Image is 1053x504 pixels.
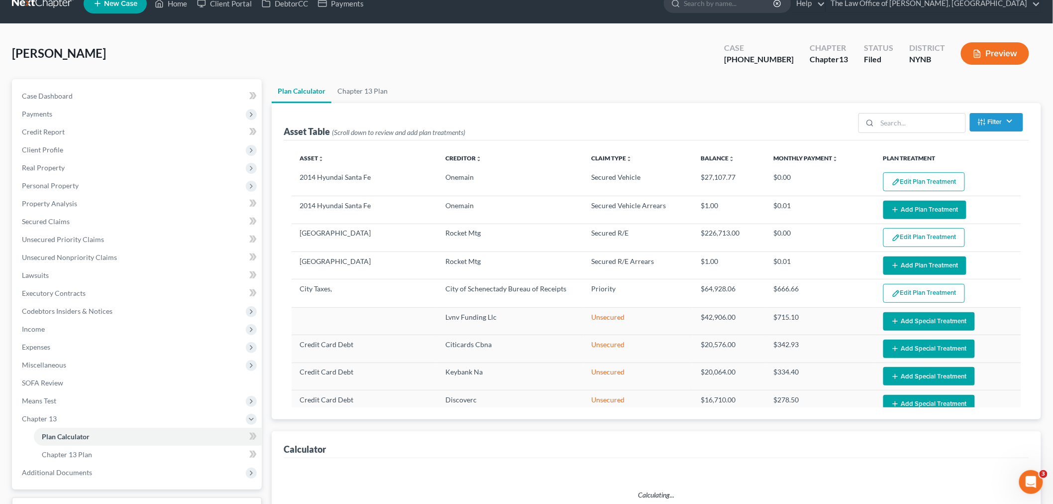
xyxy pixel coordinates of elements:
button: Filter [970,113,1023,131]
button: Add Special Treatment [883,312,975,331]
span: Property Analysis [22,199,77,208]
span: Codebtors Insiders & Notices [22,307,112,315]
span: Client Profile [22,145,63,154]
a: SOFA Review [14,374,262,392]
span: (Scroll down to review and add plan treatments) [332,128,465,136]
span: Additional Documents [22,468,92,477]
img: edit-pencil-c1479a1de80d8dea1e2430c2f745a3c6a07e9d7aa2eeffe225670001d78357a8.svg [892,178,900,186]
td: Discoverc [437,390,583,418]
td: $0.01 [766,252,875,279]
span: Credit Report [22,127,65,136]
span: Case Dashboard [22,92,73,100]
a: Secured Claims [14,213,262,231]
iframe: Intercom live chat [1019,470,1043,494]
td: Credit Card Debt [292,390,437,418]
td: Rocket Mtg [437,252,583,279]
td: Unsecured [583,307,693,335]
td: $715.10 [766,307,875,335]
td: 2014 Hyundai Santa Fe [292,196,437,224]
span: Lawsuits [22,271,49,279]
a: Chapter 13 Plan [331,79,394,103]
td: $226,713.00 [693,224,766,252]
td: $0.00 [766,224,875,252]
a: Property Analysis [14,195,262,213]
a: Monthly Paymentunfold_more [774,154,839,162]
td: City of Schenectady Bureau of Receipts [437,279,583,307]
p: Calculating... [292,490,1021,500]
a: Plan Calculator [34,428,262,446]
a: Balanceunfold_more [701,154,735,162]
div: Filed [864,54,893,65]
td: Secured Vehicle Arrears [583,196,693,224]
td: Onemain [437,196,583,224]
span: 3 [1040,470,1048,478]
span: Plan Calculator [42,432,90,441]
a: Executory Contracts [14,284,262,302]
span: 13 [839,54,848,64]
div: Chapter [810,42,848,54]
div: Asset Table [284,126,465,137]
span: Executory Contracts [22,289,86,297]
span: Miscellaneous [22,361,66,369]
div: NYNB [909,54,945,65]
a: Creditorunfold_more [445,154,482,162]
td: [GEOGRAPHIC_DATA] [292,252,437,279]
a: Credit Report [14,123,262,141]
a: Plan Calculator [272,79,331,103]
td: Secured R/E [583,224,693,252]
td: Unsecured [583,335,693,363]
td: $666.66 [766,279,875,307]
td: 2014 Hyundai Santa Fe [292,168,437,196]
button: Add Plan Treatment [883,256,966,275]
i: unfold_more [318,156,324,162]
td: Priority [583,279,693,307]
td: Secured Vehicle [583,168,693,196]
td: $278.50 [766,390,875,418]
td: $20,064.00 [693,363,766,390]
td: $16,710.00 [693,390,766,418]
span: Real Property [22,163,65,172]
div: Status [864,42,893,54]
a: Case Dashboard [14,87,262,105]
i: unfold_more [626,156,632,162]
td: $0.01 [766,196,875,224]
span: Unsecured Priority Claims [22,235,104,244]
div: [PHONE_NUMBER] [724,54,794,65]
span: Secured Claims [22,217,70,226]
div: Calculator [284,443,326,455]
span: Income [22,325,45,333]
a: Assetunfold_more [300,154,324,162]
span: Payments [22,110,52,118]
td: $64,928.06 [693,279,766,307]
img: edit-pencil-c1479a1de80d8dea1e2430c2f745a3c6a07e9d7aa2eeffe225670001d78357a8.svg [892,289,900,298]
button: Preview [961,42,1029,65]
td: $27,107.77 [693,168,766,196]
button: Edit Plan Treatment [883,172,965,191]
td: Rocket Mtg [437,224,583,252]
span: Personal Property [22,181,79,190]
td: Lvnv Funding Llc [437,307,583,335]
img: edit-pencil-c1479a1de80d8dea1e2430c2f745a3c6a07e9d7aa2eeffe225670001d78357a8.svg [892,234,900,242]
a: Claim Typeunfold_more [591,154,632,162]
i: unfold_more [476,156,482,162]
td: Credit Card Debt [292,335,437,363]
span: Means Test [22,396,56,405]
td: Onemain [437,168,583,196]
span: Chapter 13 Plan [42,450,92,459]
span: Unsecured Nonpriority Claims [22,253,117,261]
a: Unsecured Nonpriority Claims [14,249,262,266]
button: Edit Plan Treatment [883,284,965,303]
td: $334.40 [766,363,875,390]
td: Credit Card Debt [292,363,437,390]
a: Chapter 13 Plan [34,446,262,464]
td: [GEOGRAPHIC_DATA] [292,224,437,252]
button: Add Special Treatment [883,340,975,358]
td: Keybank Na [437,363,583,390]
th: Plan Treatment [875,148,1021,168]
td: Secured R/E Arrears [583,252,693,279]
span: [PERSON_NAME] [12,46,106,60]
td: $1.00 [693,252,766,279]
td: Citicards Cbna [437,335,583,363]
button: Add Special Treatment [883,367,975,385]
td: $0.00 [766,168,875,196]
